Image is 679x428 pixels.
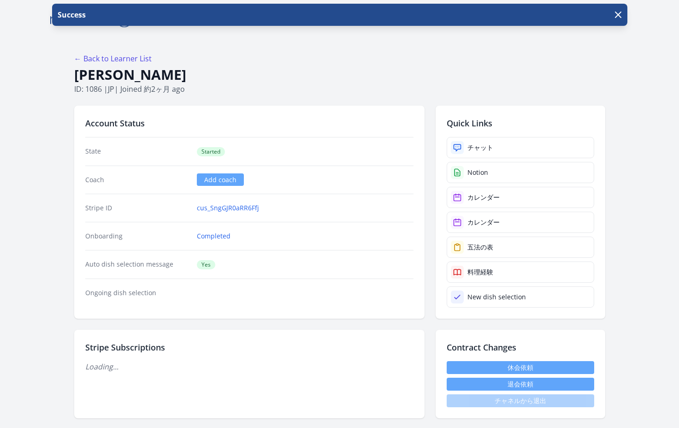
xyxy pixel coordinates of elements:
a: ← Back to Learner List [74,53,152,64]
dt: State [85,147,190,156]
dt: Coach [85,175,190,184]
div: 料理経験 [467,267,493,277]
a: カレンダー [447,187,594,208]
div: カレンダー [467,218,500,227]
span: チャネルから退出 [447,394,594,407]
a: 料理経験 [447,262,594,283]
button: 退会依頼 [447,378,594,391]
a: Completed [197,232,230,241]
span: jp [108,84,114,94]
div: New dish selection [467,292,526,302]
p: ID: 1086 | | Joined 約2ヶ月 ago [74,83,605,95]
p: Loading... [85,361,413,372]
dt: Ongoing dish selection [85,288,190,297]
h1: [PERSON_NAME] [74,66,605,83]
span: Yes [197,260,215,269]
dt: Onboarding [85,232,190,241]
p: Success [56,9,86,20]
div: カレンダー [467,193,500,202]
div: Notion [467,168,488,177]
a: チャット [447,137,594,158]
dt: Stripe ID [85,203,190,213]
a: New dish selection [447,286,594,308]
h2: Quick Links [447,117,594,130]
a: カレンダー [447,212,594,233]
span: Started [197,147,225,156]
a: 五法の表 [447,237,594,258]
h2: Account Status [85,117,413,130]
dt: Auto dish selection message [85,260,190,269]
h2: Contract Changes [447,341,594,354]
div: 五法の表 [467,243,493,252]
a: 休会依頼 [447,361,594,374]
a: cus_SngGJR0aRR6Ffj [197,203,259,213]
div: チャット [467,143,493,152]
a: Notion [447,162,594,183]
h2: Stripe Subscriptions [85,341,413,354]
a: Add coach [197,173,244,186]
